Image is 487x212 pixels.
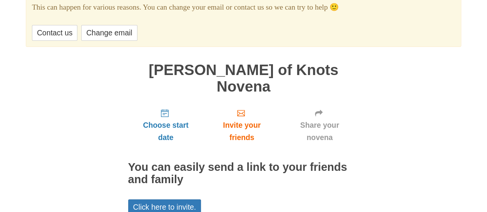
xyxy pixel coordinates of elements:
[203,102,280,148] a: Invite your friends
[128,62,359,95] h1: [PERSON_NAME] of Knots Novena
[128,161,359,186] h2: You can easily send a link to your friends and family
[81,25,137,41] a: Change email
[211,119,272,144] span: Invite your friends
[32,25,78,41] a: Contact us
[128,102,204,148] a: Choose start date
[280,102,359,148] a: Share your novena
[288,119,351,144] span: Share your novena
[32,1,455,14] p: This can happen for various reasons. You can change your email or contact us so we can try to help 🙂
[136,119,196,144] span: Choose start date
